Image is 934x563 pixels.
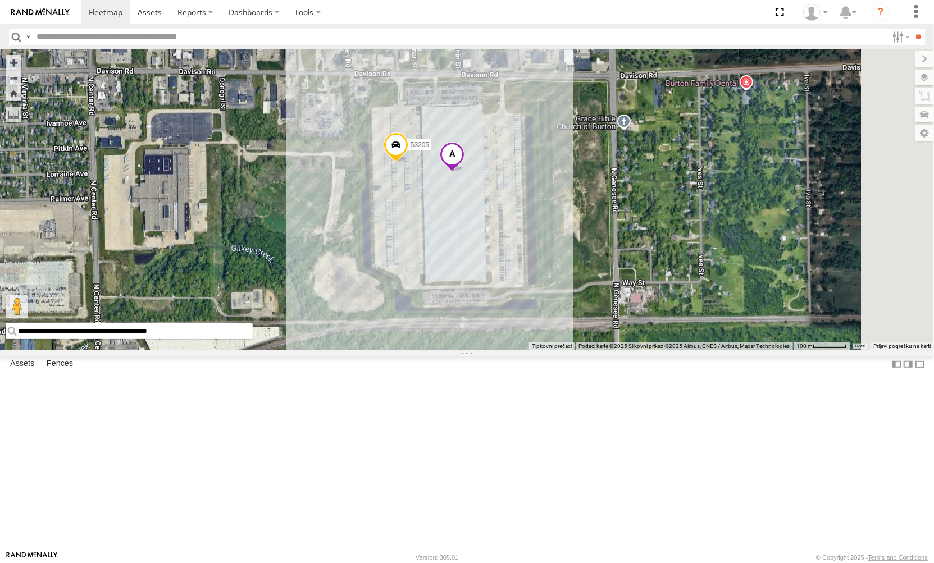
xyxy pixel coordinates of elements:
label: Fences [41,356,79,372]
button: Zoom in [6,55,21,70]
span: 53205 [410,141,429,149]
label: Dock Summary Table to the Left [891,356,903,372]
div: © Copyright 2025 - [816,554,928,561]
a: Prijavi pogrešku na karti [873,343,931,349]
button: Zoom Home [6,86,21,101]
label: Assets [4,356,40,372]
button: Zoom out [6,70,21,86]
label: Measure [6,107,21,122]
label: Dock Summary Table to the Right [903,356,914,372]
div: Miky Transport [799,4,832,21]
a: Terms and Conditions [868,554,928,561]
a: Uvjeti [855,344,865,348]
span: 100 m [796,343,813,349]
button: Povucite Pegmana na kartu da biste otvorili Street View [6,295,28,318]
label: Search Filter Options [888,29,912,45]
label: Search Query [24,29,33,45]
button: Mjerilo karte: 100 m naprema 57 piksela [793,342,850,350]
img: rand-logo.svg [11,8,70,16]
button: Tipkovni prečaci [532,342,572,350]
label: Hide Summary Table [914,356,926,372]
div: Version: 305.01 [416,554,458,561]
span: Podaci karte ©2025 Slikovni prikaz ©2025 Airbus, CNES / Airbus, Maxar Technologies [578,343,790,349]
a: Visit our Website [6,552,58,563]
label: Map Settings [915,125,934,141]
i: ? [872,3,890,21]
